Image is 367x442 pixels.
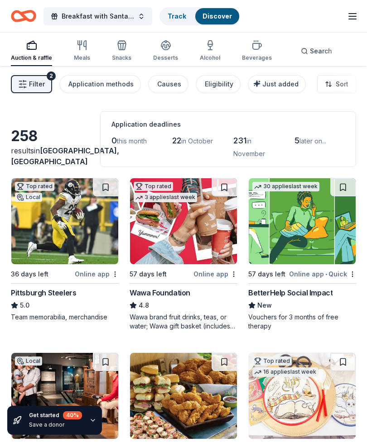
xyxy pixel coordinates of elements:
a: Discover [203,12,232,20]
span: 22 [172,136,181,145]
span: 5 [295,136,299,145]
a: Track [168,12,186,20]
button: Causes [148,75,188,93]
div: Top rated [134,182,173,191]
div: Top rated [252,356,292,366]
img: Image for BetterHelp Social Impact [249,178,356,264]
div: Causes [157,79,181,90]
button: Eligibility [196,75,241,93]
button: Snacks [112,36,131,66]
div: Eligibility [205,79,233,90]
div: 16 applies last week [252,367,318,377]
span: New [257,300,272,311]
div: results [11,145,89,167]
button: Search [294,42,339,60]
div: 36 days left [11,269,48,280]
div: 40 % [63,411,82,419]
span: 0 [111,136,117,145]
div: Online app Quick [289,268,356,280]
span: Search [310,46,332,57]
span: [GEOGRAPHIC_DATA], [GEOGRAPHIC_DATA] [11,146,119,166]
div: Local [15,356,42,366]
span: in November [233,137,265,157]
span: • [325,271,327,278]
div: Online app [75,268,119,280]
span: 231 [233,136,246,145]
img: Image for Pittsburgh Steelers [11,178,118,264]
div: Snacks [112,54,131,62]
div: Meals [74,54,90,62]
div: Vouchers for 3 months of free therapy [248,313,356,331]
div: 57 days left [248,269,285,280]
span: Breakfast with Santa and Tricky Tray [62,11,134,22]
div: Local [15,193,42,202]
span: Sort [336,79,348,90]
a: Home [11,5,36,27]
div: Wawa Foundation [130,287,190,298]
div: Alcohol [200,54,220,62]
button: Beverages [242,36,272,66]
div: Auction & raffle [11,54,52,62]
button: Desserts [153,36,178,66]
button: TrackDiscover [159,7,240,25]
div: Online app [193,268,237,280]
div: BetterHelp Social Impact [248,287,333,298]
a: Image for Wawa FoundationTop rated3 applieslast week57 days leftOnline appWawa Foundation4.8Wawa ... [130,178,237,331]
span: Filter [29,79,45,90]
div: Wawa brand fruit drinks, teas, or water; Wawa gift basket (includes Wawa products and coupons) [130,313,237,331]
img: Image for Heinz History Center [11,353,118,439]
button: Meals [74,36,90,66]
span: this month [117,137,147,145]
button: Breakfast with Santa and Tricky Tray [43,7,152,25]
button: Application methods [59,75,141,93]
button: Just added [248,75,306,93]
div: 258 [11,127,89,145]
a: Image for BetterHelp Social Impact30 applieslast week57 days leftOnline app•QuickBetterHelp Socia... [248,178,356,331]
img: Image for Royal Farms [130,353,237,439]
div: Pittsburgh Steelers [11,287,76,298]
span: 5.0 [20,300,29,311]
span: 4.8 [139,300,149,311]
div: Top rated [15,182,54,191]
div: Beverages [242,54,272,62]
img: Image for Oriental Trading [249,353,356,439]
div: 3 applies last week [134,193,197,202]
div: Team memorabilia, merchandise [11,313,119,322]
div: Application methods [68,79,134,90]
div: 30 applies last week [252,182,319,191]
button: Auction & raffle [11,36,52,66]
span: in [11,146,119,166]
div: Get started [29,411,82,419]
div: 57 days left [130,269,167,280]
a: Image for Pittsburgh SteelersTop ratedLocal36 days leftOnline appPittsburgh Steelers5.0Team memor... [11,178,119,322]
div: 2 [47,71,56,81]
span: in October [181,137,213,145]
div: Save a donor [29,421,82,428]
span: later on... [299,137,326,145]
button: Filter2 [11,75,52,93]
span: Just added [262,80,299,88]
button: Sort [317,75,356,93]
div: Application deadlines [111,119,345,130]
div: Desserts [153,54,178,62]
img: Image for Wawa Foundation [130,178,237,264]
button: Alcohol [200,36,220,66]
